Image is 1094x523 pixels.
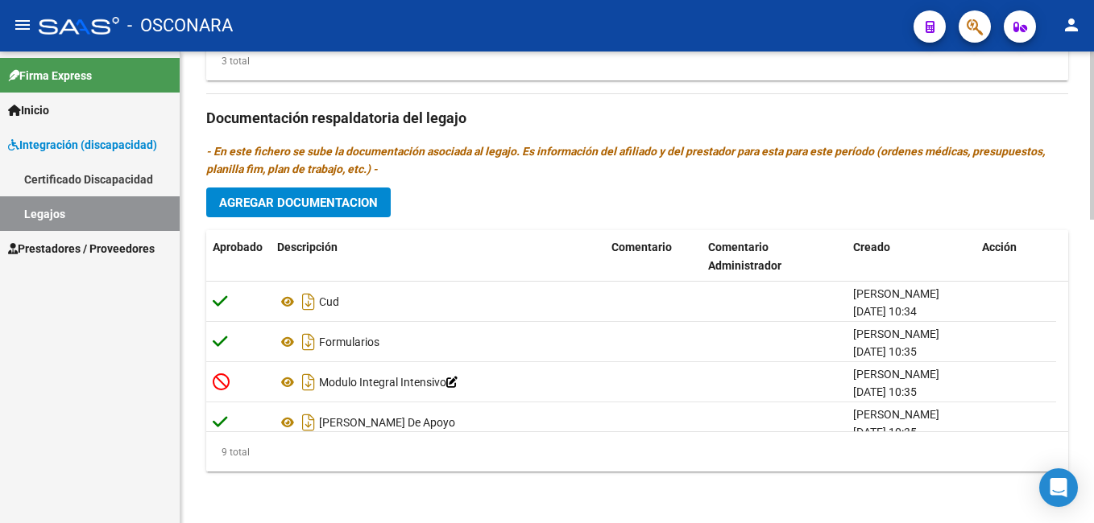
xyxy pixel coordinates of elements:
[702,230,847,283] datatable-header-cell: Comentario Administrador
[277,289,599,315] div: Cud
[605,230,702,283] datatable-header-cell: Comentario
[127,8,233,43] span: - OSCONARA
[853,327,939,340] span: [PERSON_NAME]
[277,329,599,355] div: Formularios
[853,287,939,300] span: [PERSON_NAME]
[206,52,250,70] div: 3 total
[853,385,917,398] span: [DATE] 10:35
[976,230,1056,283] datatable-header-cell: Acción
[853,345,917,358] span: [DATE] 10:35
[1062,15,1081,35] mat-icon: person
[847,230,976,283] datatable-header-cell: Creado
[853,368,939,381] span: [PERSON_NAME]
[853,241,890,253] span: Creado
[219,196,378,210] span: Agregar Documentacion
[8,67,92,84] span: Firma Express
[8,136,157,154] span: Integración (discapacidad)
[206,107,1068,130] h3: Documentación respaldatoria del legajo
[206,443,250,461] div: 9 total
[298,369,319,395] i: Descargar documento
[8,101,49,119] span: Inicio
[277,369,599,395] div: Modulo Integral Intensivo
[853,426,917,439] span: [DATE] 10:35
[277,241,338,253] span: Descripción
[277,410,599,435] div: [PERSON_NAME] De Apoyo
[271,230,605,283] datatable-header-cell: Descripción
[853,408,939,421] span: [PERSON_NAME]
[206,145,1045,175] i: - En este fichero se sube la documentación asociada al legajo. Es información del afiliado y del ...
[708,241,781,272] span: Comentario Administrador
[982,241,1017,253] span: Acción
[13,15,32,35] mat-icon: menu
[213,241,263,253] span: Aprobado
[206,187,391,217] button: Agregar Documentacion
[1039,468,1078,507] div: Open Intercom Messenger
[298,289,319,315] i: Descargar documento
[8,240,155,257] span: Prestadores / Proveedores
[298,410,319,435] i: Descargar documento
[298,329,319,355] i: Descargar documento
[206,230,271,283] datatable-header-cell: Aprobado
[611,241,672,253] span: Comentario
[853,305,917,318] span: [DATE] 10:34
